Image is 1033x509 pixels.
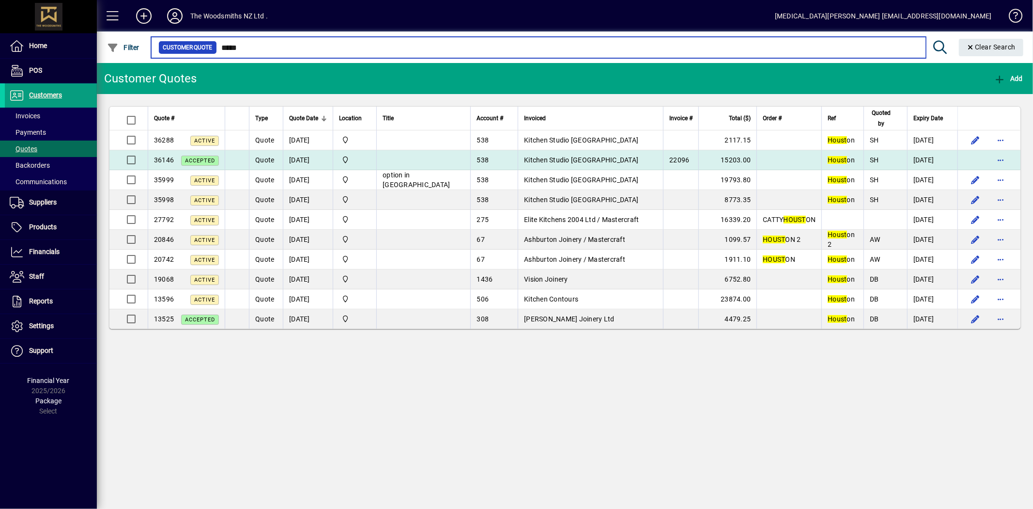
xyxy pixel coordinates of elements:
div: Customer Quotes [104,71,197,86]
span: Elite Kitchens 2004 Ltd / Mastercraft [524,216,639,223]
span: 1436 [477,275,493,283]
span: Support [29,347,53,354]
button: Edit [968,271,983,287]
span: Active [194,237,215,243]
span: The Woodsmiths [339,194,370,205]
div: Quote Date [289,113,327,124]
td: [DATE] [907,150,957,170]
div: [MEDICAL_DATA][PERSON_NAME] [EMAIL_ADDRESS][DOMAIN_NAME] [775,8,992,24]
td: 4479.25 [698,309,756,329]
span: 20742 [154,255,174,263]
button: More options [993,232,1008,247]
td: 2117.15 [698,130,756,150]
td: 23874.00 [698,289,756,309]
span: Account # [477,113,503,124]
span: ACCEPTED [185,317,215,323]
span: 275 [477,216,489,223]
span: ON [763,255,795,263]
span: Payments [10,128,46,136]
span: Products [29,223,57,231]
span: Invoiced [524,113,546,124]
em: Houst [828,255,847,263]
em: Houst [828,231,847,239]
span: Type [255,113,268,124]
td: [DATE] [907,130,957,150]
span: Active [194,138,215,144]
span: Quote [255,295,274,303]
span: Communications [10,178,67,186]
a: Home [5,34,97,58]
em: Houst [828,156,847,164]
span: Quote [255,236,274,243]
span: The Woodsmiths [339,214,370,225]
span: AW [870,236,880,243]
span: Quote [255,136,274,144]
span: Invoices [10,112,40,120]
td: [DATE] [283,130,333,150]
span: Financial Year [28,377,70,384]
span: on 2 [828,231,855,248]
span: DB [870,295,879,303]
span: Backorders [10,161,50,169]
span: ON 2 [763,236,801,243]
span: The Woodsmiths [339,135,370,145]
span: Location [339,113,362,124]
span: 538 [477,156,489,164]
span: 506 [477,295,489,303]
span: Suppliers [29,198,57,206]
em: Houst [828,196,847,204]
a: Support [5,339,97,363]
span: on [828,315,855,323]
span: Ashburton Joinery / Mastercraft [524,236,625,243]
span: The Woodsmiths [339,175,370,185]
em: HOUST [763,255,785,263]
span: on [828,295,855,303]
a: Communications [5,174,97,190]
span: Expiry Date [913,113,943,124]
span: POS [29,66,42,74]
div: Quote # [154,113,219,124]
td: [DATE] [907,270,957,289]
span: DB [870,275,879,283]
span: The Woodsmiths [339,234,370,245]
a: Reports [5,289,97,314]
td: [DATE] [907,289,957,309]
div: Title [383,113,464,124]
span: Staff [29,272,44,280]
span: 13525 [154,315,174,323]
span: Kitchen Studio [GEOGRAPHIC_DATA] [524,156,638,164]
td: 15203.00 [698,150,756,170]
span: Quote [255,176,274,184]
span: Quoted by [870,108,893,129]
span: Package [35,397,62,405]
span: Quote # [154,113,174,124]
span: Quote [255,196,274,204]
span: SH [870,136,879,144]
span: Customer Quote [163,43,213,52]
button: More options [993,192,1008,207]
em: HOUST [784,216,806,223]
span: ACCEPTED [185,158,215,164]
button: More options [993,311,1008,327]
span: 67 [477,255,485,263]
td: [DATE] [283,170,333,190]
td: 8773.35 [698,190,756,210]
span: 19068 [154,275,174,283]
div: Ref [828,113,858,124]
button: More options [993,132,1008,148]
span: 35998 [154,196,174,204]
span: Order # [763,113,782,124]
td: [DATE] [907,309,957,329]
td: 1911.10 [698,250,756,270]
button: Edit [968,212,983,227]
a: Knowledge Base [1002,2,1021,33]
span: 67 [477,236,485,243]
span: The Woodsmiths [339,155,370,165]
span: Active [194,277,215,283]
td: [DATE] [907,170,957,190]
span: SH [870,156,879,164]
button: Edit [968,232,983,247]
button: Clear [959,39,1024,56]
a: Settings [5,314,97,338]
td: [DATE] [907,210,957,230]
